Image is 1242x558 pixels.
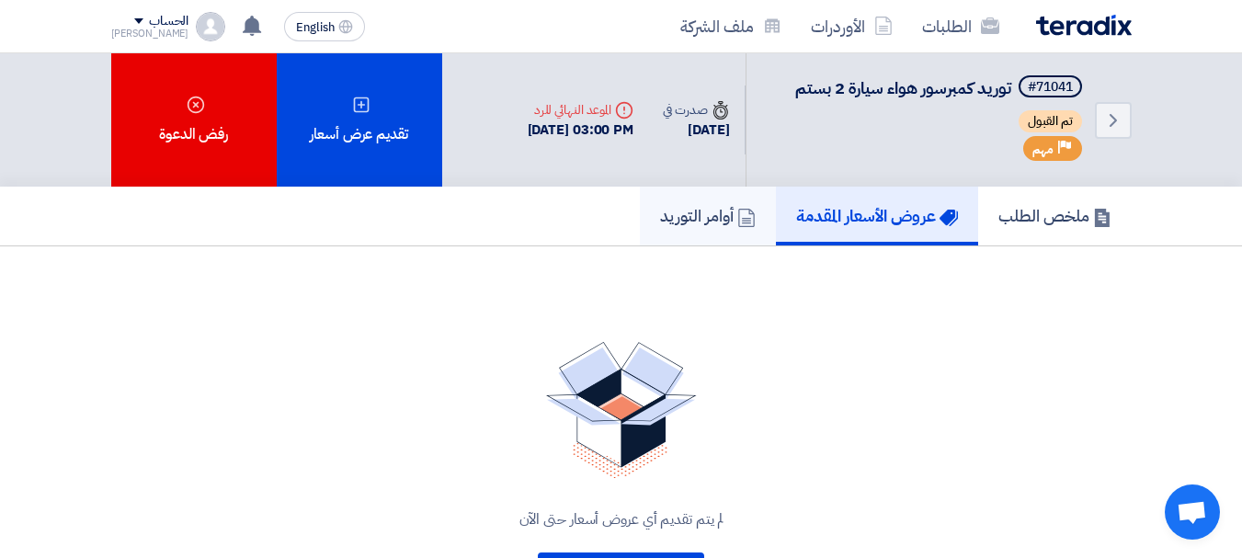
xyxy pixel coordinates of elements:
span: تم القبول [1019,110,1082,132]
div: [DATE] [663,120,729,141]
span: توريد كمبرسور هواء سيارة 2 بستم [795,75,1011,100]
div: صدرت في [663,100,729,120]
div: الحساب [149,14,188,29]
a: ملف الشركة [666,5,796,48]
a: الطلبات [907,5,1014,48]
span: English [296,21,335,34]
img: Teradix logo [1036,15,1132,36]
button: English [284,12,365,41]
a: أوامر التوريد [640,187,776,245]
a: عروض الأسعار المقدمة [776,187,978,245]
h5: ملخص الطلب [998,205,1111,226]
h5: توريد كمبرسور هواء سيارة 2 بستم [795,75,1086,101]
a: ملخص الطلب [978,187,1132,245]
a: الأوردرات [796,5,907,48]
div: تقديم عرض أسعار [277,53,442,187]
div: رفض الدعوة [111,53,277,187]
div: [PERSON_NAME] [111,28,189,39]
div: لم يتم تقديم أي عروض أسعار حتى الآن [133,508,1110,530]
span: مهم [1032,141,1054,158]
img: No Quotations Found! [546,342,697,479]
a: Open chat [1165,484,1220,540]
h5: عروض الأسعار المقدمة [796,205,958,226]
h5: أوامر التوريد [660,205,756,226]
div: الموعد النهائي للرد [528,100,634,120]
div: #71041 [1028,81,1073,94]
div: [DATE] 03:00 PM [528,120,634,141]
img: profile_test.png [196,12,225,41]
